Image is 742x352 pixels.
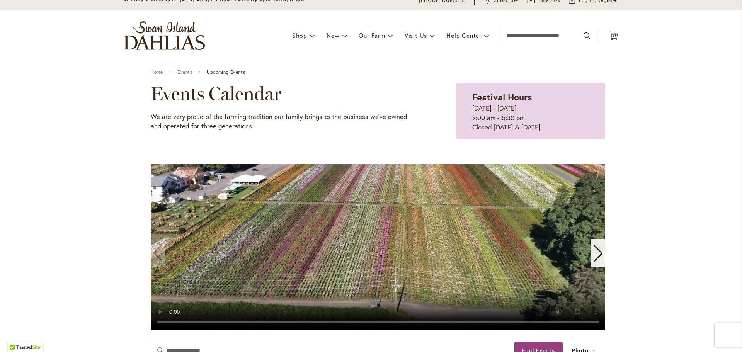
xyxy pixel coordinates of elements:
[151,83,418,104] h2: Events Calendar
[151,70,163,75] a: Home
[472,91,532,103] strong: Festival Hours
[292,31,307,39] span: Shop
[177,70,192,75] a: Events
[124,21,205,50] a: store logo
[151,164,605,330] swiper-slide: 1 / 11
[327,31,339,39] span: New
[446,31,482,39] span: Help Center
[6,325,27,346] iframe: Launch Accessibility Center
[472,104,589,132] p: [DATE] - [DATE] 9:00 am - 5:30 pm Closed [DATE] & [DATE]
[151,112,418,131] p: We are very proud of the farming tradition our family brings to the business we've owned and oper...
[207,70,245,75] span: Upcoming Events
[405,31,427,39] span: Visit Us
[359,31,385,39] span: Our Farm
